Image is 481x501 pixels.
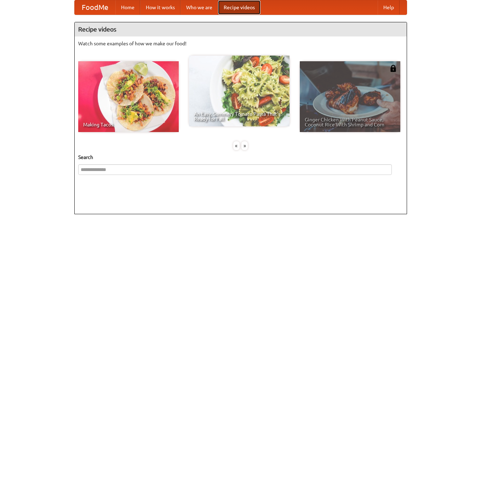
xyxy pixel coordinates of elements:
a: Help [378,0,400,15]
a: FoodMe [75,0,115,15]
h5: Search [78,154,403,161]
img: 483408.png [390,65,397,72]
a: Recipe videos [218,0,260,15]
span: Making Tacos [83,122,174,127]
h4: Recipe videos [75,22,407,36]
a: An Easy, Summery Tomato Pasta That's Ready for Fall [189,56,290,126]
div: » [241,141,248,150]
a: Making Tacos [78,61,179,132]
span: An Easy, Summery Tomato Pasta That's Ready for Fall [194,112,285,121]
div: « [233,141,240,150]
a: Home [115,0,140,15]
a: Who we are [181,0,218,15]
p: Watch some examples of how we make our food! [78,40,403,47]
a: How it works [140,0,181,15]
